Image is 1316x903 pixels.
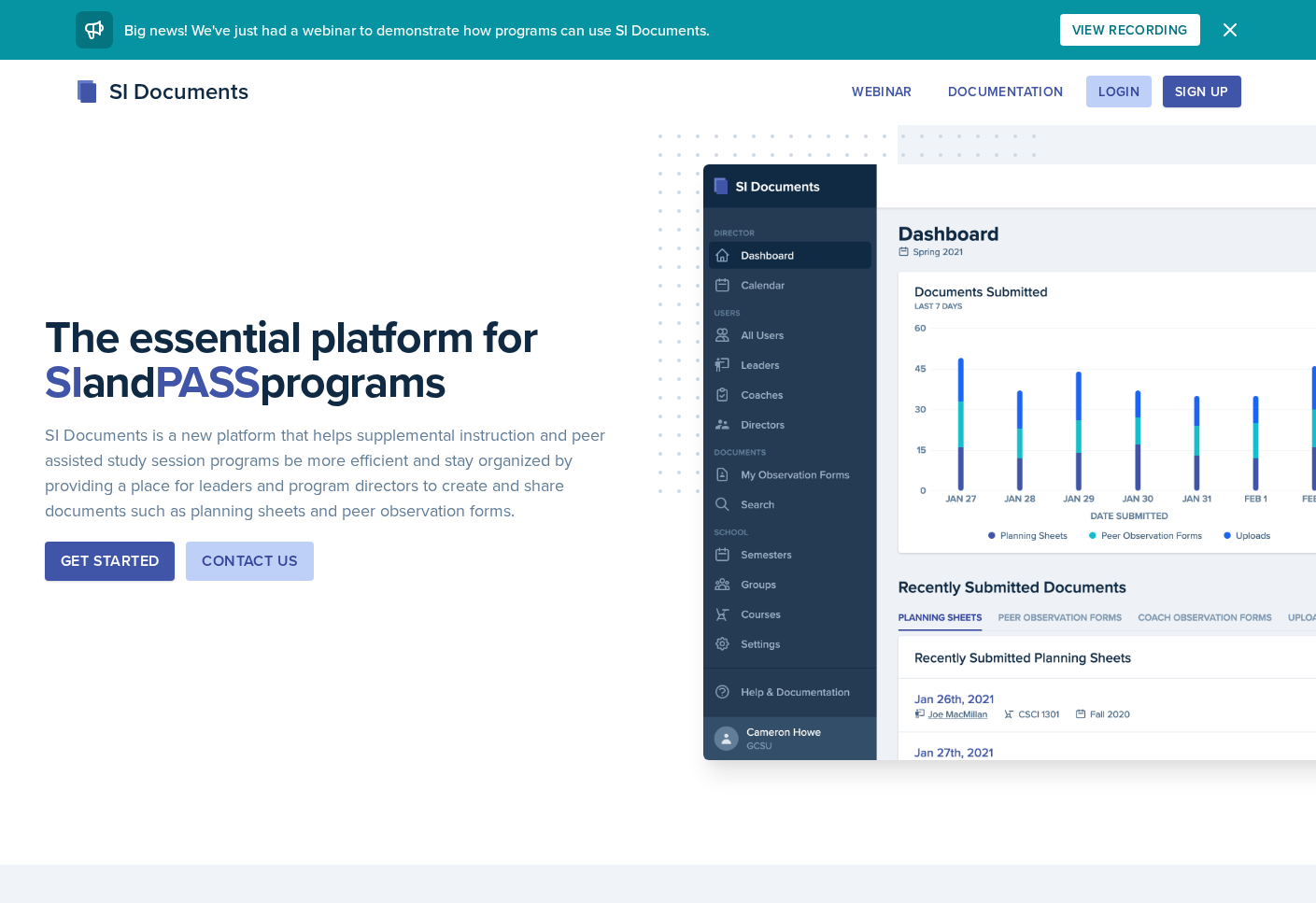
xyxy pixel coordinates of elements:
[202,550,298,572] div: Contact Us
[1098,84,1139,99] div: Login
[1072,22,1188,37] div: View Recording
[948,84,1064,99] div: Documentation
[186,542,314,581] button: Contact Us
[936,76,1076,107] button: Documentation
[124,20,710,40] span: Big news! We've just had a webinar to demonstrate how programs can use SI Documents.
[1060,14,1200,46] button: View Recording
[76,75,248,108] div: SI Documents
[61,550,159,572] div: Get Started
[852,84,912,99] div: Webinar
[840,76,924,107] button: Webinar
[45,542,175,581] button: Get Started
[1163,76,1240,107] button: Sign Up
[1175,84,1228,99] div: Sign Up
[1086,76,1152,107] button: Login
